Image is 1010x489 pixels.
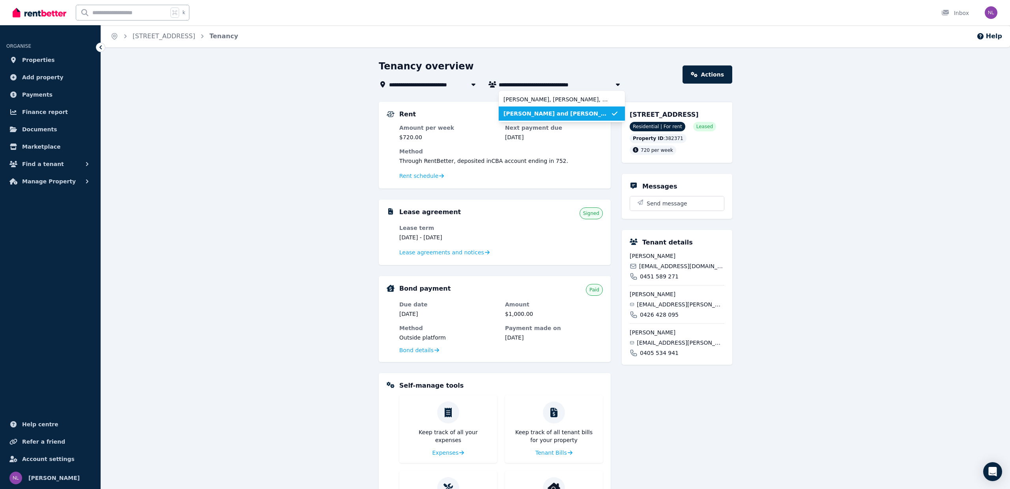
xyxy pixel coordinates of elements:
[399,381,464,390] h5: Self-manage tools
[630,111,699,118] span: [STREET_ADDRESS]
[399,133,497,141] dd: $720.00
[399,346,439,354] a: Bond details
[633,135,664,142] span: Property ID
[399,147,603,155] dt: Method
[583,210,599,217] span: Signed
[630,122,685,131] span: Residential | For rent
[6,69,94,85] a: Add property
[535,449,572,457] a: Tenant Bills
[22,420,58,429] span: Help centre
[28,473,80,483] span: [PERSON_NAME]
[637,300,724,308] span: [EMAIL_ADDRESS][PERSON_NAME][DOMAIN_NAME]
[941,9,969,17] div: Inbox
[630,252,724,260] span: [PERSON_NAME]
[432,449,464,457] a: Expenses
[399,172,444,180] a: Rent schedule
[696,123,713,130] span: Leased
[630,196,724,211] button: Send message
[22,107,68,117] span: Finance report
[6,451,94,467] a: Account settings
[589,287,599,293] span: Paid
[6,156,94,172] button: Find a tenant
[379,60,474,73] h1: Tenancy overview
[22,73,64,82] span: Add property
[399,346,434,354] span: Bond details
[399,158,568,164] span: Through RentBetter , deposited in CBA account ending in 752 .
[22,55,55,65] span: Properties
[505,124,603,132] dt: Next payment due
[683,65,732,84] a: Actions
[133,32,195,40] a: [STREET_ADDRESS]
[641,147,673,153] span: 720 per week
[22,125,57,134] span: Documents
[399,124,497,132] dt: Amount per week
[505,300,603,308] dt: Amount
[387,111,395,117] img: Rental Payments
[399,248,484,256] span: Lease agreements and notices
[6,121,94,137] a: Documents
[399,310,497,318] dd: [DATE]
[6,104,94,120] a: Finance report
[6,52,94,68] a: Properties
[503,95,611,103] span: [PERSON_NAME], [PERSON_NAME], and [PERSON_NAME]
[22,142,60,151] span: Marketplace
[535,449,567,457] span: Tenant Bills
[642,182,677,191] h5: Messages
[6,174,94,189] button: Manage Property
[399,224,497,232] dt: Lease term
[505,324,603,332] dt: Payment made on
[647,200,687,207] span: Send message
[399,233,497,241] dd: [DATE] - [DATE]
[22,90,52,99] span: Payments
[505,133,603,141] dd: [DATE]
[399,110,416,119] h5: Rent
[432,449,459,457] span: Expenses
[399,207,461,217] h5: Lease agreement
[6,416,94,432] a: Help centre
[505,334,603,342] dd: [DATE]
[101,25,248,47] nav: Breadcrumb
[9,472,22,484] img: Nadia Lobova
[399,248,490,256] a: Lease agreements and notices
[985,6,997,19] img: Nadia Lobova
[6,139,94,155] a: Marketplace
[399,324,497,332] dt: Method
[983,462,1002,481] div: Open Intercom Messenger
[630,328,724,336] span: [PERSON_NAME]
[399,334,497,342] dd: Outside platform
[640,272,679,280] span: 0451 589 271
[640,311,679,319] span: 0426 428 095
[182,9,185,16] span: k
[640,349,679,357] span: 0405 534 941
[406,428,491,444] p: Keep track of all your expenses
[511,428,597,444] p: Keep track of all tenant bills for your property
[399,172,438,180] span: Rent schedule
[503,110,611,118] span: [PERSON_NAME] and [PERSON_NAME]
[22,454,75,464] span: Account settings
[13,7,66,19] img: RentBetter
[505,310,603,318] dd: $1,000.00
[22,437,65,446] span: Refer a friend
[630,290,724,298] span: [PERSON_NAME]
[976,32,1002,41] button: Help
[637,339,724,347] span: [EMAIL_ADDRESS][PERSON_NAME][DOMAIN_NAME]
[6,43,31,49] span: ORGANISE
[6,434,94,450] a: Refer a friend
[6,87,94,103] a: Payments
[639,262,724,270] span: [EMAIL_ADDRESS][DOMAIN_NAME]
[22,159,64,169] span: Find a tenant
[387,285,395,292] img: Bond Details
[22,177,76,186] span: Manage Property
[209,32,238,40] a: Tenancy
[399,300,497,308] dt: Due date
[630,134,686,143] div: : 382371
[642,238,693,247] h5: Tenant details
[399,284,451,293] h5: Bond payment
